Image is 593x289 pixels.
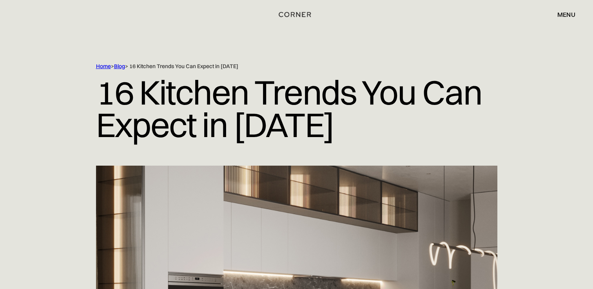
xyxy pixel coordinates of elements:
div: > > 16 Kitchen Trends You Can Expect in [DATE] [96,63,464,70]
div: menu [557,11,575,18]
a: home [275,9,318,20]
a: Blog [114,63,125,70]
a: Home [96,63,111,70]
div: menu [549,8,575,21]
h1: 16 Kitchen Trends You Can Expect in [DATE] [96,70,497,147]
